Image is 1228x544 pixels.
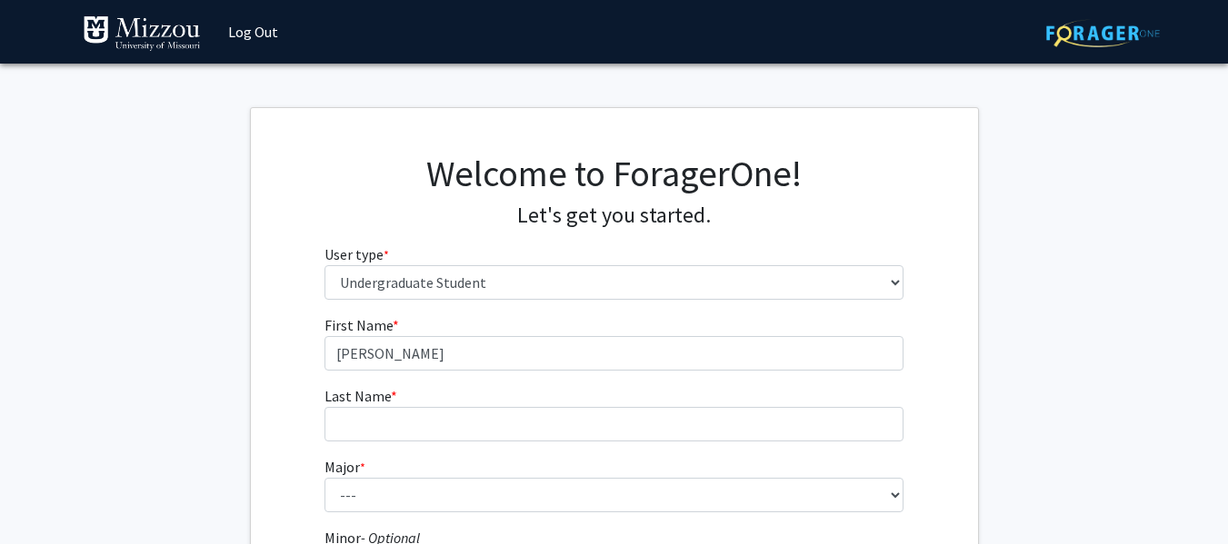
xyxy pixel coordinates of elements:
h1: Welcome to ForagerOne! [324,152,904,195]
iframe: Chat [14,462,77,530]
img: University of Missouri Logo [83,15,201,52]
label: Major [324,456,365,478]
span: First Name [324,316,393,334]
img: ForagerOne Logo [1046,19,1160,47]
h4: Let's get you started. [324,203,904,229]
label: User type [324,243,389,265]
span: Last Name [324,387,391,405]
